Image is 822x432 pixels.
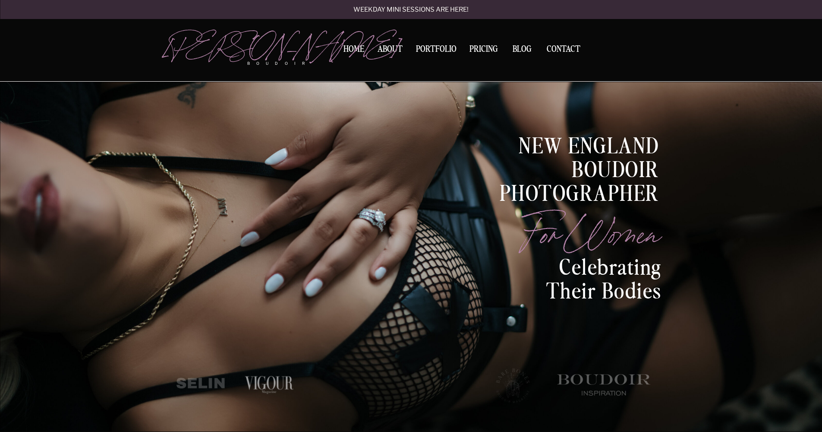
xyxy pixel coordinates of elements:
[164,31,319,57] a: [PERSON_NAME]
[247,60,319,67] p: boudoir
[467,45,501,57] a: Pricing
[517,257,662,307] p: celebrating their bodies
[509,45,535,53] a: BLOG
[472,204,659,254] p: for women
[456,135,659,183] h1: New England BOUDOIR Photographer
[543,45,584,54] a: Contact
[331,6,492,14] a: Weekday mini sessions are here!
[413,45,460,57] a: Portfolio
